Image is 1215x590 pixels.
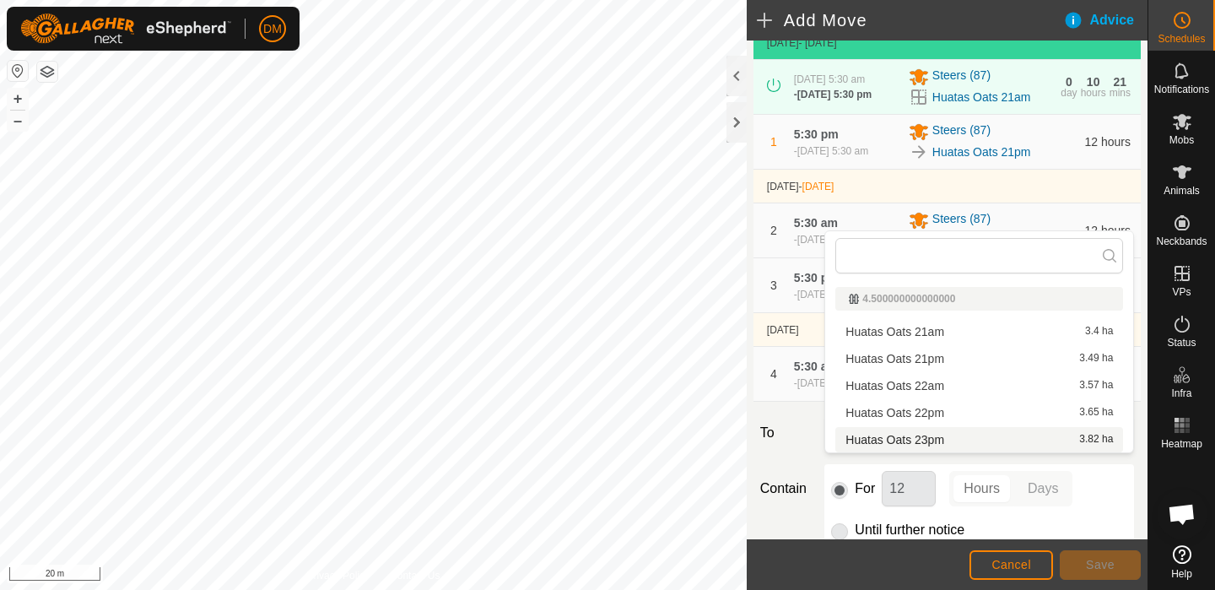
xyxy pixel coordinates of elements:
a: Huatas Oats 21pm [932,143,1031,161]
button: + [8,89,28,109]
span: [DATE] 5:30 pm [797,89,872,100]
div: - [794,376,868,391]
button: Save [1060,550,1141,580]
li: Huatas Oats 22am [835,373,1123,398]
div: - [794,287,868,302]
span: 5:30 pm [794,127,839,141]
div: 4.500000000000000 [849,294,1110,304]
li: Huatas Oats 22pm [835,400,1123,425]
span: Cancel [991,558,1031,571]
label: Contain [753,479,818,499]
div: 0 [1066,76,1072,88]
span: 2 [770,224,777,237]
span: 12 hours [1085,224,1131,237]
div: Open chat [1157,489,1207,539]
span: 5:30 am [794,216,838,230]
span: Animals [1164,186,1200,196]
div: 10 [1087,76,1100,88]
label: For [855,482,875,495]
span: Steers (87) [932,67,991,87]
span: 12 hours [1085,135,1131,149]
div: hours [1081,88,1106,98]
li: Huatas Oats 21am [835,319,1123,344]
span: Notifications [1154,84,1209,95]
span: [DATE] 5:30 am [797,289,868,300]
li: Huatas Oats 23pm [835,427,1123,452]
span: Schedules [1158,34,1205,44]
span: 1 [770,135,777,149]
span: 3.49 ha [1079,353,1113,365]
ul: Option List [825,280,1133,452]
button: Map Layers [37,62,57,82]
span: [DATE] [767,37,799,49]
a: Help [1148,539,1215,586]
div: day [1061,88,1077,98]
span: Steers (87) [932,122,991,142]
span: Huatas Oats 21am [845,326,944,338]
button: Reset Map [8,61,28,81]
span: 3 [770,279,777,292]
span: Help [1171,569,1192,579]
span: - [799,181,834,192]
span: - [DATE] [799,37,837,49]
a: Huatas Oats 21am [932,89,1031,106]
button: – [8,111,28,131]
span: [DATE] 5:30 am [797,145,868,157]
span: [DATE] 5:30 am [794,73,865,85]
div: - [794,143,868,159]
span: [DATE] [767,181,799,192]
span: 3.82 ha [1079,434,1113,446]
span: 3.4 ha [1085,326,1113,338]
span: VPs [1172,287,1191,297]
label: Until further notice [855,523,964,537]
span: Save [1086,558,1115,571]
button: Cancel [969,550,1053,580]
div: mins [1110,88,1131,98]
div: 21 [1114,76,1127,88]
span: 3.57 ha [1079,380,1113,392]
span: Neckbands [1156,236,1207,246]
span: Heatmap [1161,439,1202,449]
span: [DATE] [767,324,799,336]
span: Huatas Oats 23pm [845,434,944,446]
span: 4 [770,367,777,381]
h2: Add Move [757,10,1063,30]
span: Huatas Oats 22pm [845,407,944,419]
span: [DATE] 5:30 pm [797,234,868,246]
a: Privacy Policy [306,568,370,583]
div: Advice [1063,10,1147,30]
li: Huatas Oats 21pm [835,346,1123,371]
span: [DATE] [802,181,834,192]
span: Huatas Oats 22am [845,380,944,392]
a: Contact Us [390,568,440,583]
div: - [794,87,872,102]
span: Steers (87) [932,210,991,230]
span: DM [263,20,282,38]
span: Mobs [1169,135,1194,145]
span: 3.65 ha [1079,407,1113,419]
span: 5:30 pm [794,271,839,284]
span: Status [1167,338,1196,348]
span: [DATE] 5:30 pm [797,377,868,389]
img: To [909,142,929,162]
div: - [794,232,868,247]
span: Huatas Oats 21pm [845,353,944,365]
label: To [753,415,818,451]
img: Gallagher Logo [20,14,231,44]
span: Infra [1171,388,1191,398]
span: 5:30 am [794,360,838,373]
